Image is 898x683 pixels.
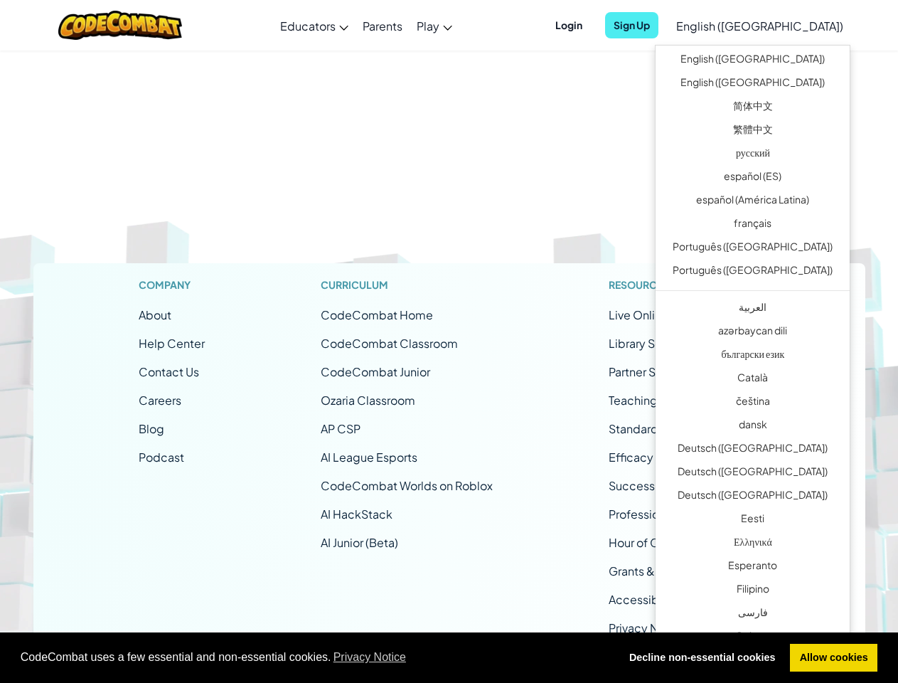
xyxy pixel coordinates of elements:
[676,18,843,33] span: English ([GEOGRAPHIC_DATA])
[410,6,459,45] a: Play
[656,462,850,485] a: Deutsch ([GEOGRAPHIC_DATA])
[656,485,850,509] a: Deutsch ([GEOGRAPHIC_DATA])
[609,478,695,493] a: Success Stories
[321,535,398,550] a: AI Junior (Beta)
[656,368,850,391] a: Català
[656,532,850,556] a: Ελληνικά
[321,307,433,322] span: CodeCombat Home
[139,307,171,322] a: About
[656,438,850,462] a: Deutsch ([GEOGRAPHIC_DATA])
[656,391,850,415] a: čeština
[609,507,752,521] a: Professional Development
[139,393,181,408] a: Careers
[609,364,698,379] a: Partner Solutions
[321,364,430,379] a: CodeCombat Junior
[58,11,183,40] img: CodeCombat logo
[547,12,591,38] button: Login
[656,321,850,344] a: azərbaycan dili
[669,6,850,45] a: English ([GEOGRAPHIC_DATA])
[21,647,609,668] span: CodeCombat uses a few essential and non-essential cookies.
[321,336,458,351] a: CodeCombat Classroom
[656,344,850,368] a: български език
[656,237,850,260] a: Português ([GEOGRAPHIC_DATA])
[790,644,877,672] a: allow cookies
[321,393,415,408] a: Ozaria Classroom
[656,143,850,166] a: русский
[609,421,722,436] a: Standards Alignment
[609,307,713,322] span: Live Online Classes
[139,277,205,292] h1: Company
[656,49,850,73] a: English ([GEOGRAPHIC_DATA])
[609,592,742,607] a: Accessibility (ACR/VPAT)
[656,120,850,143] a: 繁體中文
[356,6,410,45] a: Parents
[656,579,850,603] a: Filipino
[280,18,336,33] span: Educators
[321,478,493,493] a: CodeCombat Worlds on Roblox
[609,336,697,351] a: Library Solutions
[609,450,697,465] a: Efficacy Studies
[139,364,199,379] span: Contact Us
[321,507,392,521] a: AI HackStack
[656,297,850,321] a: العربية
[656,415,850,438] a: dansk
[656,73,850,96] a: English ([GEOGRAPHIC_DATA])
[609,535,681,550] a: Hour of Code
[609,277,760,292] h1: Resources
[656,213,850,237] a: français
[321,421,360,436] a: AP CSP
[656,96,850,120] a: 简体中文
[656,603,850,626] a: فارسی
[139,421,164,436] a: Blog
[609,620,687,635] a: Privacy Notice
[656,190,850,213] a: español (América Latina)
[273,6,356,45] a: Educators
[656,509,850,532] a: Eesti
[139,450,184,465] a: Podcast
[321,450,417,465] a: AI League Esports
[609,393,710,408] a: Teaching Solutions
[331,647,409,668] a: learn more about cookies
[417,18,439,33] span: Play
[656,260,850,284] a: Português ([GEOGRAPHIC_DATA])
[656,556,850,579] a: Esperanto
[619,644,785,672] a: deny cookies
[656,626,850,650] a: Galego
[609,563,760,578] a: Grants & Funding Resources
[321,277,493,292] h1: Curriculum
[605,12,658,38] button: Sign Up
[139,336,205,351] a: Help Center
[656,166,850,190] a: español (ES)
